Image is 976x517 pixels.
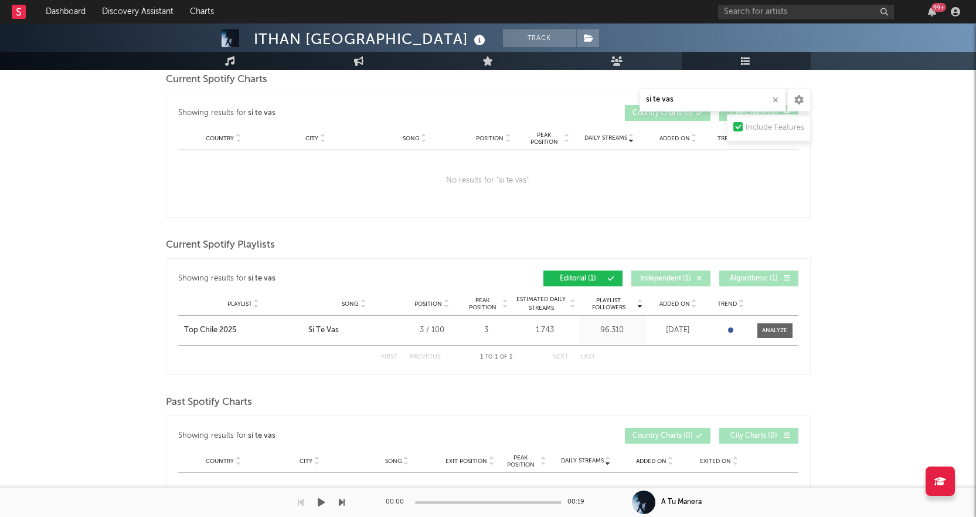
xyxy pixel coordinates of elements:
[381,354,398,360] button: First
[386,495,409,509] div: 00:00
[342,300,359,308] span: Song
[308,325,339,336] div: Si Te Vas
[659,135,690,142] span: Added On
[206,458,234,465] span: Country
[526,131,563,146] span: Peak Position
[584,134,627,143] span: Daily Streams
[500,354,507,360] span: of
[178,428,488,444] div: Showing results for
[543,271,623,286] button: Editorial(1)
[719,428,798,444] button: City Charts(0)
[649,325,708,336] div: [DATE]
[300,458,312,465] span: City
[632,432,693,440] span: Country Charts ( 0 )
[464,325,508,336] div: 3
[625,105,710,121] button: Country Charts(0)
[659,300,690,308] span: Added On
[502,454,539,468] span: Peak Position
[248,106,276,120] div: si te vas
[727,432,781,440] span: City Charts ( 0 )
[719,271,798,286] button: Algorithmic(1)
[446,458,487,465] span: Exit Position
[184,325,236,336] div: Top Chile 2025
[403,135,420,142] span: Song
[640,88,786,111] input: Search Playlists/Charts
[206,135,234,142] span: Country
[551,275,605,282] span: Editorial ( 1 )
[385,458,402,465] span: Song
[632,110,693,117] span: Country Charts ( 0 )
[552,354,569,360] button: Next
[931,3,946,12] div: 99 +
[514,295,569,313] span: Estimated Daily Streams
[580,354,596,360] button: Last
[719,105,798,121] button: City Charts(0)
[567,495,591,509] div: 00:19
[254,29,488,49] div: ITHAN [GEOGRAPHIC_DATA]
[636,458,666,465] span: Added On
[727,110,781,117] span: City Charts ( 0 )
[581,325,643,336] div: 96.310
[178,105,488,121] div: Showing results for
[166,73,267,87] span: Current Spotify Charts
[178,150,798,211] div: No results for " si te vas ".
[661,497,702,508] div: A Tu Manera
[166,396,252,410] span: Past Spotify Charts
[718,5,894,19] input: Search for artists
[414,300,442,308] span: Position
[464,350,529,364] div: 1 1 1
[227,300,252,308] span: Playlist
[625,428,710,444] button: Country Charts(0)
[700,458,731,465] span: Exited On
[503,29,576,47] button: Track
[184,325,302,336] a: Top Chile 2025
[178,271,488,286] div: Showing results for
[631,271,710,286] button: Independent(1)
[248,272,276,286] div: si te vas
[746,121,804,135] div: Include Features
[561,457,604,465] span: Daily Streams
[476,135,504,142] span: Position
[406,325,458,336] div: 3 / 100
[464,297,501,311] span: Peak Position
[717,135,737,142] span: Trend
[248,429,276,443] div: si te vas
[581,297,636,311] span: Playlist Followers
[485,354,492,360] span: to
[166,238,275,252] span: Current Spotify Playlists
[717,300,737,308] span: Trend
[305,135,318,142] span: City
[410,354,441,360] button: Previous
[514,325,576,336] div: 1.743
[639,275,693,282] span: Independent ( 1 )
[727,275,781,282] span: Algorithmic ( 1 )
[928,7,936,16] button: 99+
